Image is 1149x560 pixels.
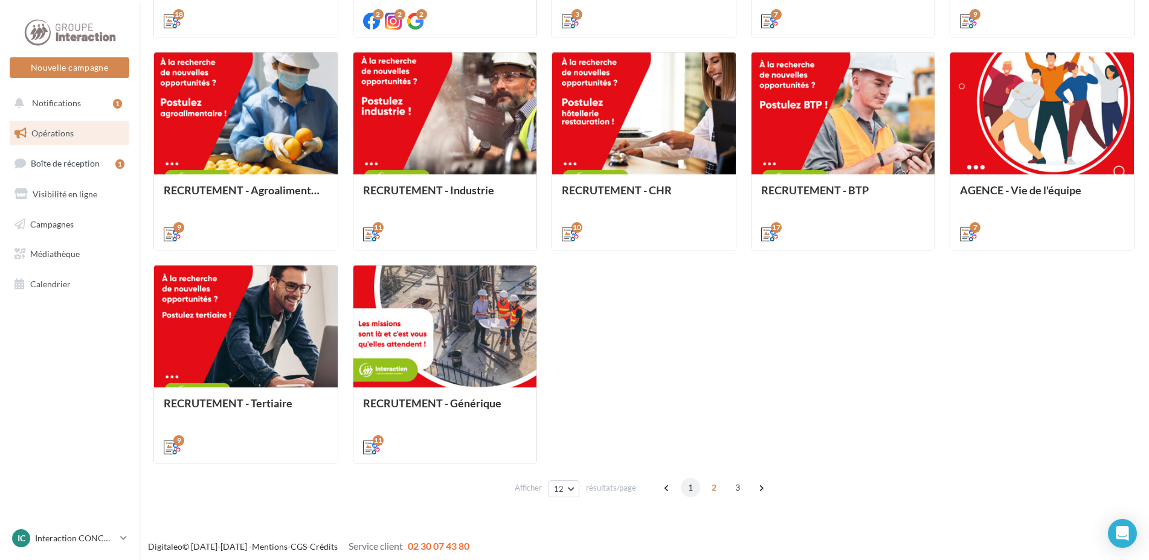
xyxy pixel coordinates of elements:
div: 3 [571,9,582,20]
span: © [DATE]-[DATE] - - - [148,541,469,552]
a: Visibilité en ligne [7,182,132,207]
a: CGS [291,541,307,552]
div: 11 [373,222,384,233]
a: Médiathèque [7,241,132,267]
button: Nouvelle campagne [10,57,129,78]
span: Médiathèque [30,249,80,259]
span: résultats/page [586,482,636,494]
div: 2 [416,9,427,20]
a: Opérations [7,121,132,146]
span: Calendrier [30,279,71,289]
span: 3 [728,478,747,497]
span: IC [18,532,25,544]
div: RECRUTEMENT - Agroalimentaire [164,184,328,208]
div: 18 [173,9,184,20]
div: 9 [970,9,980,20]
div: 11 [373,435,384,446]
div: RECRUTEMENT - BTP [761,184,925,208]
div: 7 [970,222,980,233]
a: Campagnes [7,212,132,237]
div: 1 [113,99,122,109]
div: 17 [771,222,782,233]
span: 12 [554,484,564,494]
div: RECRUTEMENT - Générique [363,397,527,421]
div: 9 [173,222,184,233]
div: Open Intercom Messenger [1108,519,1137,548]
div: RECRUTEMENT - Industrie [363,184,527,208]
span: Campagnes [30,218,74,229]
span: 1 [681,478,700,497]
span: Opérations [31,128,74,138]
a: IC Interaction CONCARNEAU [10,527,129,550]
a: Crédits [310,541,338,552]
span: Afficher [515,482,542,494]
span: 2 [704,478,724,497]
p: Interaction CONCARNEAU [35,532,115,544]
a: Mentions [252,541,288,552]
div: RECRUTEMENT - Tertiaire [164,397,328,421]
div: 9 [173,435,184,446]
a: Calendrier [7,272,132,297]
span: Boîte de réception [31,158,100,168]
div: 2 [394,9,405,20]
div: RECRUTEMENT - CHR [562,184,726,208]
span: 02 30 07 43 80 [408,540,469,552]
div: 1 [115,159,124,169]
div: 10 [571,222,582,233]
span: Notifications [32,98,81,108]
span: Service client [349,540,403,552]
button: Notifications 1 [7,91,127,116]
div: AGENCE - Vie de l'équipe [960,184,1124,208]
a: Boîte de réception1 [7,150,132,176]
span: Visibilité en ligne [33,189,97,199]
a: Digitaleo [148,541,182,552]
div: 2 [373,9,384,20]
button: 12 [549,480,579,497]
div: 7 [771,9,782,20]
